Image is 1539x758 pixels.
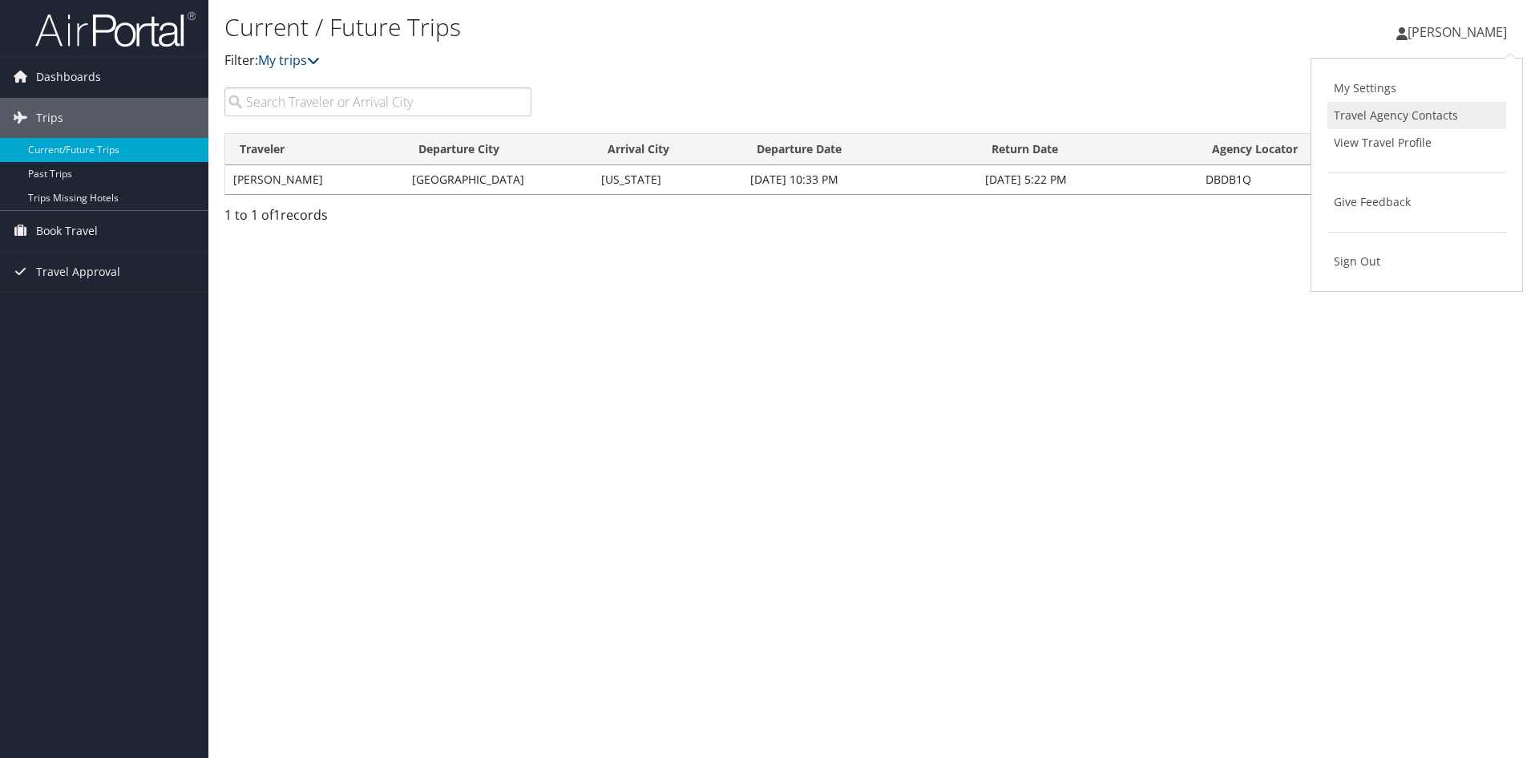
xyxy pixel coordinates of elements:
[1327,188,1506,216] a: Give Feedback
[224,87,531,116] input: Search Traveler or Arrival City
[225,165,404,194] td: [PERSON_NAME]
[1198,165,1393,194] td: DBDB1Q
[1327,129,1506,156] a: View Travel Profile
[593,165,742,194] td: [US_STATE]
[36,211,98,251] span: Book Travel
[224,51,1090,71] p: Filter:
[593,134,742,165] th: Arrival City: activate to sort column ascending
[273,206,281,224] span: 1
[977,165,1198,194] td: [DATE] 5:22 PM
[36,57,101,97] span: Dashboards
[1327,248,1506,275] a: Sign Out
[224,10,1090,44] h1: Current / Future Trips
[1198,134,1393,165] th: Agency Locator: activate to sort column ascending
[225,134,404,165] th: Traveler: activate to sort column ascending
[1408,23,1507,41] span: [PERSON_NAME]
[1327,102,1506,129] a: Travel Agency Contacts
[742,134,976,165] th: Departure Date: activate to sort column descending
[1327,75,1506,102] a: My Settings
[977,134,1198,165] th: Return Date: activate to sort column ascending
[36,98,63,138] span: Trips
[404,134,593,165] th: Departure City: activate to sort column ascending
[404,165,593,194] td: [GEOGRAPHIC_DATA]
[36,252,120,292] span: Travel Approval
[742,165,976,194] td: [DATE] 10:33 PM
[258,51,320,69] a: My trips
[35,10,196,48] img: airportal-logo.png
[1396,8,1523,56] a: [PERSON_NAME]
[224,205,531,233] div: 1 to 1 of records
